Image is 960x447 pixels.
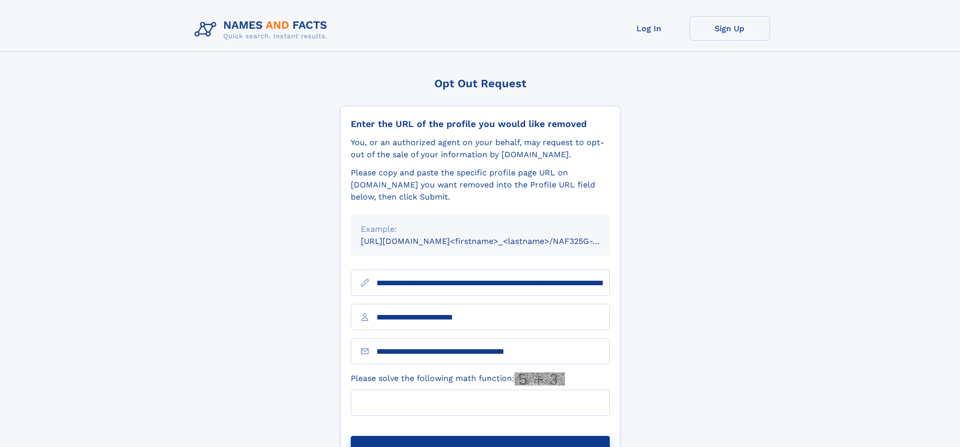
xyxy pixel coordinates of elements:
a: Log In [609,16,689,41]
div: Opt Out Request [340,77,620,90]
div: Example: [361,223,600,235]
a: Sign Up [689,16,770,41]
div: Please copy and paste the specific profile page URL on [DOMAIN_NAME] you want removed into the Pr... [351,167,610,203]
label: Please solve the following math function: [351,372,565,386]
div: You, or an authorized agent on your behalf, may request to opt-out of the sale of your informatio... [351,137,610,161]
div: Enter the URL of the profile you would like removed [351,118,610,130]
img: Logo Names and Facts [190,16,336,43]
small: [URL][DOMAIN_NAME]<firstname>_<lastname>/NAF325G-xxxxxxxx [361,236,629,246]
